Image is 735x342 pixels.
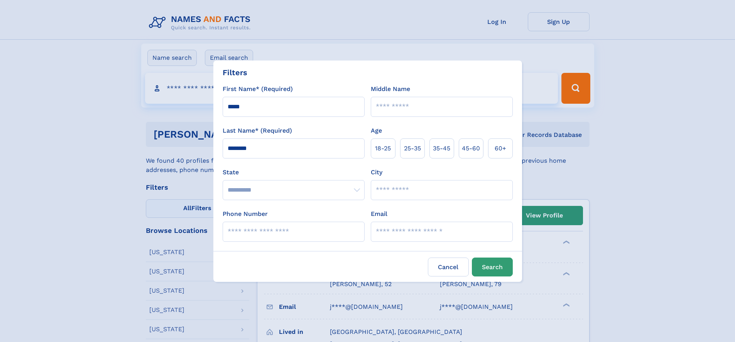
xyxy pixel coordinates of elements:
[371,209,387,219] label: Email
[495,144,506,153] span: 60+
[404,144,421,153] span: 25‑35
[223,209,268,219] label: Phone Number
[371,84,410,94] label: Middle Name
[375,144,391,153] span: 18‑25
[371,126,382,135] label: Age
[472,258,513,276] button: Search
[223,168,365,177] label: State
[371,168,382,177] label: City
[433,144,450,153] span: 35‑45
[223,67,247,78] div: Filters
[223,84,293,94] label: First Name* (Required)
[428,258,469,276] label: Cancel
[223,126,292,135] label: Last Name* (Required)
[462,144,480,153] span: 45‑60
